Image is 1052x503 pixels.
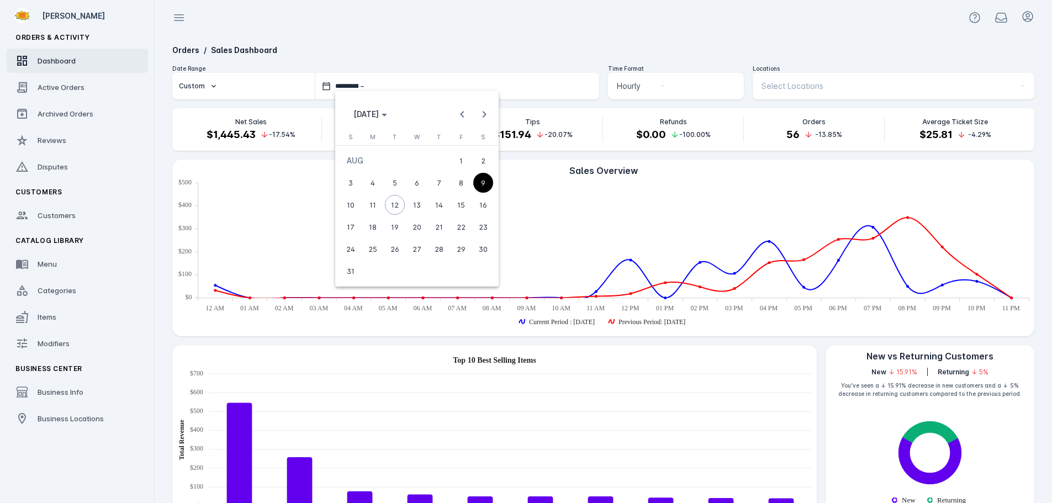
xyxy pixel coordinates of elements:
[437,133,441,141] span: T
[363,173,383,193] span: 4
[429,195,449,215] span: 14
[393,133,397,141] span: T
[340,238,362,260] button: Aug 24, 2025
[353,109,379,119] span: [DATE]
[472,238,494,260] button: Aug 30, 2025
[429,173,449,193] span: 7
[428,238,450,260] button: Aug 28, 2025
[451,151,471,171] span: 1
[362,194,384,216] button: Aug 11, 2025
[414,133,420,141] span: W
[362,172,384,194] button: Aug 4, 2025
[473,103,495,125] button: Next month
[340,216,362,238] button: Aug 17, 2025
[341,217,361,237] span: 17
[450,216,472,238] button: Aug 22, 2025
[340,194,362,216] button: Aug 10, 2025
[341,173,361,193] span: 3
[451,173,471,193] span: 8
[342,103,398,125] button: Choose month and year
[384,172,406,194] button: Aug 5, 2025
[451,103,473,125] button: Previous month
[363,239,383,259] span: 25
[472,172,494,194] button: Aug 9, 2025
[362,238,384,260] button: Aug 25, 2025
[473,195,493,215] span: 16
[407,195,427,215] span: 13
[451,217,471,237] span: 22
[407,239,427,259] span: 27
[384,216,406,238] button: Aug 19, 2025
[450,150,472,172] button: Aug 1, 2025
[459,133,463,141] span: F
[384,238,406,260] button: Aug 26, 2025
[473,173,493,193] span: 9
[406,194,428,216] button: Aug 13, 2025
[472,194,494,216] button: Aug 16, 2025
[340,172,362,194] button: Aug 3, 2025
[450,238,472,260] button: Aug 29, 2025
[385,173,405,193] span: 5
[473,239,493,259] span: 30
[385,217,405,237] span: 19
[385,239,405,259] span: 26
[407,217,427,237] span: 20
[450,194,472,216] button: Aug 15, 2025
[385,195,405,215] span: 12
[451,195,471,215] span: 15
[472,150,494,172] button: Aug 2, 2025
[429,217,449,237] span: 21
[341,261,361,281] span: 31
[348,133,353,141] span: S
[407,173,427,193] span: 6
[481,133,485,141] span: S
[451,239,471,259] span: 29
[340,260,362,282] button: Aug 31, 2025
[362,216,384,238] button: Aug 18, 2025
[406,238,428,260] button: Aug 27, 2025
[363,195,383,215] span: 11
[428,216,450,238] button: Aug 21, 2025
[384,194,406,216] button: Aug 12, 2025
[429,239,449,259] span: 28
[363,217,383,237] span: 18
[473,151,493,171] span: 2
[472,216,494,238] button: Aug 23, 2025
[450,172,472,194] button: Aug 8, 2025
[428,172,450,194] button: Aug 7, 2025
[340,150,450,172] td: AUG
[473,217,493,237] span: 23
[341,195,361,215] span: 10
[428,194,450,216] button: Aug 14, 2025
[406,216,428,238] button: Aug 20, 2025
[370,133,376,141] span: M
[341,239,361,259] span: 24
[406,172,428,194] button: Aug 6, 2025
